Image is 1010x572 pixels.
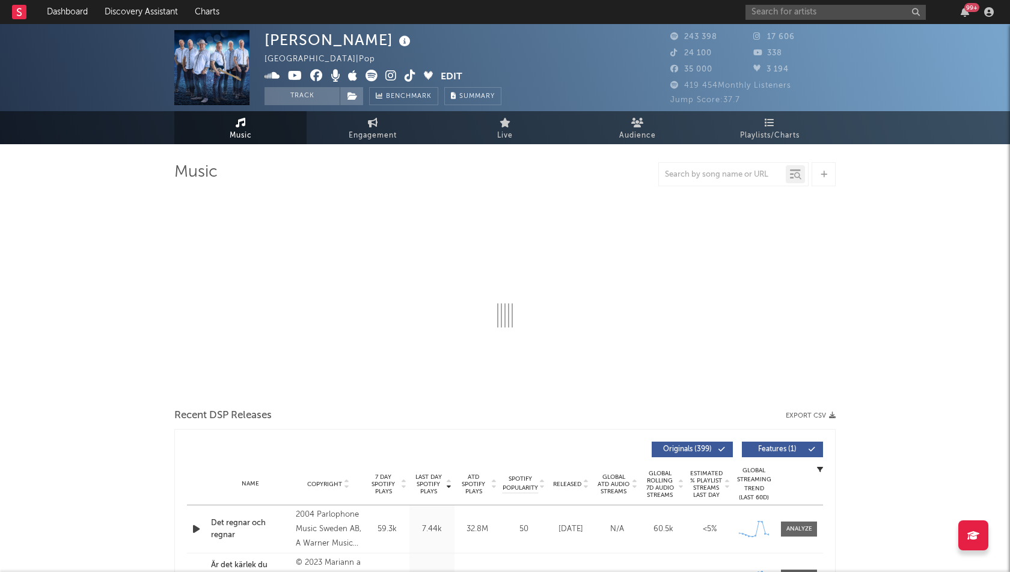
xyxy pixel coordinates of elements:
[458,523,497,535] div: 32.8M
[571,111,703,144] a: Audience
[307,111,439,144] a: Engagement
[444,87,501,105] button: Summary
[670,49,712,57] span: 24 100
[670,65,712,73] span: 35 000
[503,523,545,535] div: 50
[745,5,926,20] input: Search for artists
[459,93,495,100] span: Summary
[349,129,397,143] span: Engagement
[652,442,733,457] button: Originals(399)
[643,523,684,535] div: 60.5k
[786,412,836,419] button: Export CSV
[703,111,836,144] a: Playlists/Charts
[174,409,272,423] span: Recent DSP Releases
[265,87,340,105] button: Track
[753,65,789,73] span: 3 194
[551,523,591,535] div: [DATE]
[412,523,451,535] div: 7.44k
[740,129,800,143] span: Playlists/Charts
[367,473,399,495] span: 7 Day Spotify Plays
[690,470,723,499] span: Estimated % Playlist Streams Last Day
[174,111,307,144] a: Music
[503,475,538,493] span: Spotify Popularity
[458,473,489,495] span: ATD Spotify Plays
[597,523,637,535] div: N/A
[553,481,581,488] span: Released
[619,129,656,143] span: Audience
[964,3,979,12] div: 99 +
[690,523,730,535] div: <5%
[265,30,414,50] div: [PERSON_NAME]
[367,523,406,535] div: 59.3k
[230,129,252,143] span: Music
[670,96,740,104] span: Jump Score: 37.7
[597,473,630,495] span: Global ATD Audio Streams
[296,508,361,551] div: 2004 Parlophone Music Sweden AB, A Warner Music Group Company
[211,517,290,541] a: Det regnar och regnar
[211,479,290,488] div: Name
[439,111,571,144] a: Live
[386,90,432,104] span: Benchmark
[369,87,438,105] a: Benchmark
[736,466,772,502] div: Global Streaming Trend (Last 60D)
[750,446,805,453] span: Features ( 1 )
[659,170,786,180] input: Search by song name or URL
[307,481,342,488] span: Copyright
[753,33,795,41] span: 17 606
[441,70,462,85] button: Edit
[265,52,389,67] div: [GEOGRAPHIC_DATA] | Pop
[753,49,782,57] span: 338
[412,473,444,495] span: Last Day Spotify Plays
[643,470,676,499] span: Global Rolling 7D Audio Streams
[497,129,513,143] span: Live
[742,442,823,457] button: Features(1)
[961,7,969,17] button: 99+
[670,33,717,41] span: 243 398
[670,82,791,90] span: 419 454 Monthly Listeners
[660,446,715,453] span: Originals ( 399 )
